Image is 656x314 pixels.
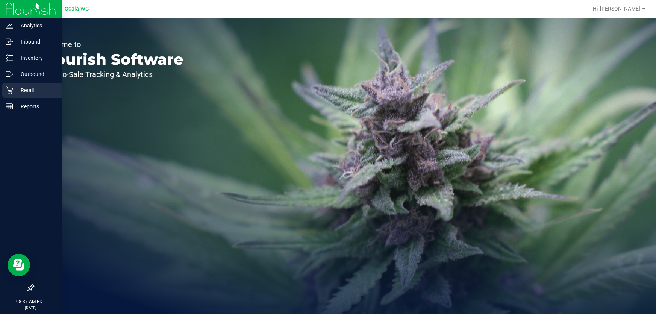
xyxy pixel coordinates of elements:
p: Reports [13,102,58,111]
inline-svg: Inventory [6,54,13,62]
p: [DATE] [3,305,58,311]
inline-svg: Reports [6,103,13,110]
p: Analytics [13,21,58,30]
inline-svg: Analytics [6,22,13,29]
iframe: Resource center [8,254,30,276]
p: Welcome to [41,41,183,48]
span: Hi, [PERSON_NAME]! [593,6,642,12]
p: Inbound [13,37,58,46]
p: 08:37 AM EDT [3,298,58,305]
span: Ocala WC [65,6,89,12]
p: Retail [13,86,58,95]
inline-svg: Retail [6,86,13,94]
p: Seed-to-Sale Tracking & Analytics [41,71,183,78]
p: Outbound [13,70,58,79]
p: Inventory [13,53,58,62]
inline-svg: Outbound [6,70,13,78]
p: Flourish Software [41,52,183,67]
inline-svg: Inbound [6,38,13,46]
